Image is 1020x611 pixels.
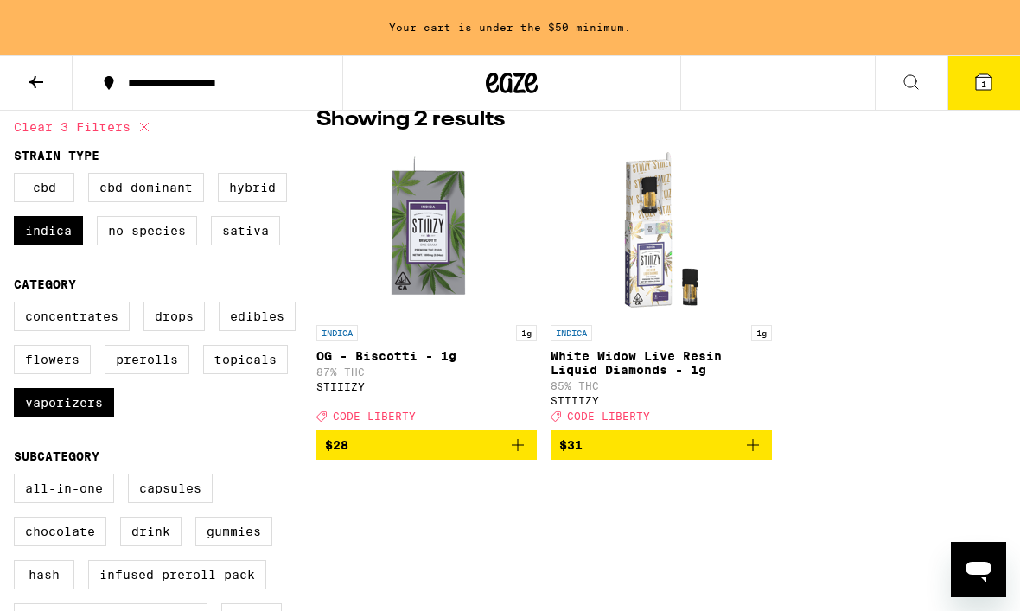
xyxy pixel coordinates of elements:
span: 1 [981,79,986,89]
button: Add to bag [551,430,771,460]
label: Drink [120,517,182,546]
label: Topicals [203,345,288,374]
label: Vaporizers [14,388,114,417]
p: 1g [516,325,537,341]
label: CBD [14,173,74,202]
label: Chocolate [14,517,106,546]
label: Edibles [219,302,296,331]
label: No Species [97,216,197,245]
label: All-In-One [14,474,114,503]
label: Drops [143,302,205,331]
button: Add to bag [316,430,537,460]
label: Sativa [211,216,280,245]
p: INDICA [551,325,592,341]
p: INDICA [316,325,358,341]
p: Showing 2 results [316,105,505,135]
label: CBD Dominant [88,173,204,202]
label: Hash [14,560,74,589]
div: STIIIZY [316,381,537,392]
a: Open page for White Widow Live Resin Liquid Diamonds - 1g from STIIIZY [551,143,771,430]
legend: Strain Type [14,149,99,162]
p: 1g [751,325,772,341]
p: 85% THC [551,380,771,391]
iframe: Button to launch messaging window [951,542,1006,597]
legend: Subcategory [14,449,99,463]
legend: Category [14,277,76,291]
label: Indica [14,216,83,245]
img: STIIIZY - White Widow Live Resin Liquid Diamonds - 1g [575,143,748,316]
label: Flowers [14,345,91,374]
p: OG - Biscotti - 1g [316,349,537,363]
label: Infused Preroll Pack [88,560,266,589]
span: CODE LIBERTY [567,411,650,422]
span: CODE LIBERTY [333,411,416,422]
label: Gummies [195,517,272,546]
p: White Widow Live Resin Liquid Diamonds - 1g [551,349,771,377]
label: Prerolls [105,345,189,374]
a: Open page for OG - Biscotti - 1g from STIIIZY [316,143,537,430]
label: Concentrates [14,302,130,331]
button: 1 [947,56,1020,110]
span: $31 [559,438,583,452]
label: Hybrid [218,173,287,202]
label: Capsules [128,474,213,503]
div: STIIIZY [551,395,771,406]
p: 87% THC [316,366,537,378]
span: $28 [325,438,348,452]
img: STIIIZY - OG - Biscotti - 1g [341,143,513,316]
button: Clear 3 filters [14,105,155,149]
